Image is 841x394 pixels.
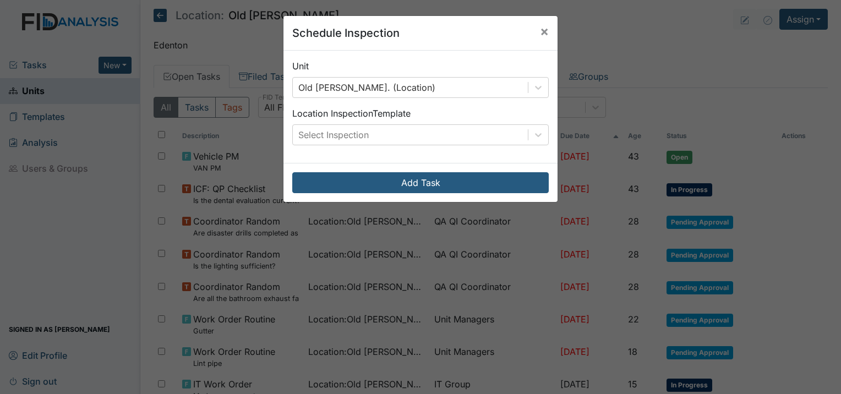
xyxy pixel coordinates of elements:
div: Old [PERSON_NAME]. (Location) [298,81,435,94]
button: Add Task [292,172,549,193]
label: Location Inspection Template [292,107,411,120]
h5: Schedule Inspection [292,25,400,41]
label: Unit [292,59,309,73]
span: × [540,23,549,39]
button: Close [531,16,558,47]
div: Select Inspection [298,128,369,141]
